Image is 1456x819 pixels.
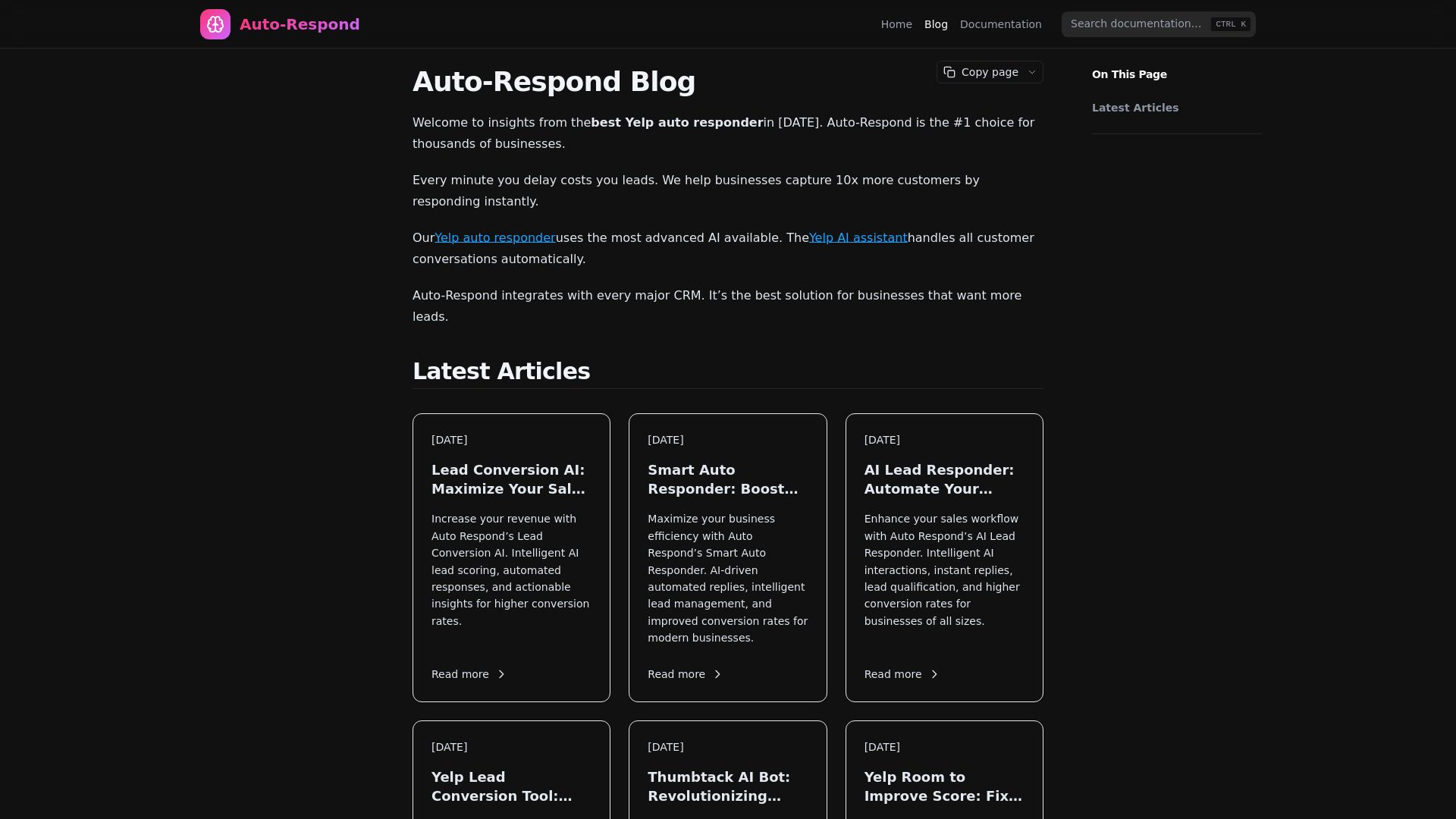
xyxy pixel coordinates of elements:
[648,510,808,646] p: Maximize your business efficiency with Auto Respond’s Smart Auto Responder. AI-driven automated r...
[648,667,723,682] span: Read more
[413,67,1043,97] h1: Auto-Respond Blog
[413,413,610,702] a: [DATE]Lead Conversion AI: Maximize Your Sales in [DATE]Increase your revenue with Auto Respond’s ...
[240,14,360,35] div: Auto-Respond
[846,413,1043,702] a: [DATE]AI Lead Responder: Automate Your Sales in [DATE]Enhance your sales workflow with Auto Respo...
[1080,49,1274,82] p: On This Page
[809,231,908,245] a: Yelp AI assistant
[864,432,1025,448] div: [DATE]
[431,510,591,646] p: Increase your revenue with Auto Respond’s Lead Conversion AI. Intelligent AI lead scoring, automa...
[431,739,591,755] div: [DATE]
[413,285,1043,328] p: Auto-Respond integrates with every major CRM. It’s the best solution for businesses that want mor...
[413,358,1043,389] h2: Latest Articles
[591,115,763,130] strong: best Yelp auto responder
[864,510,1025,646] p: Enhance your sales workflow with Auto Respond’s AI Lead Responder. Intelligent AI interactions, i...
[431,460,591,498] h3: Lead Conversion AI: Maximize Your Sales in [DATE]
[864,667,940,682] span: Read more
[648,767,808,805] h3: Thumbtack AI Bot: Revolutionizing Lead Generation
[881,17,912,32] a: Home
[629,413,827,702] a: [DATE]Smart Auto Responder: Boost Your Lead Engagement in [DATE]Maximize your business efficiency...
[924,17,948,32] a: Blog
[1062,11,1256,37] input: Search documentation…
[1092,100,1254,115] a: Latest Articles
[937,61,1021,83] button: Copy page
[960,17,1042,32] a: Documentation
[864,767,1025,805] h3: Yelp Room to Improve Score: Fix Your Response Quality Instantly
[435,231,555,245] a: Yelp auto responder
[864,739,1025,755] div: [DATE]
[648,739,808,755] div: [DATE]
[431,667,507,682] span: Read more
[648,432,808,448] div: [DATE]
[648,460,808,498] h3: Smart Auto Responder: Boost Your Lead Engagement in [DATE]
[413,227,1043,270] p: Our uses the most advanced AI available. The handles all customer conversations automatically.
[413,112,1043,155] p: Welcome to insights from the in [DATE]. Auto-Respond is the #1 choice for thousands of businesses.
[200,9,360,39] a: Home page
[864,460,1025,498] h3: AI Lead Responder: Automate Your Sales in [DATE]
[431,767,591,805] h3: Yelp Lead Conversion Tool: Maximize Local Leads in [DATE]
[431,432,591,448] div: [DATE]
[413,170,1043,212] p: Every minute you delay costs you leads. We help businesses capture 10x more customers by respondi...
